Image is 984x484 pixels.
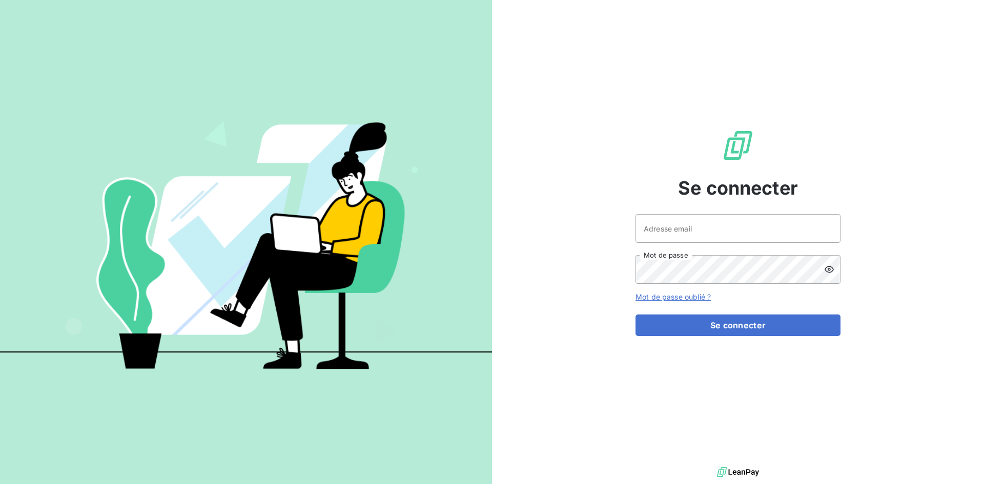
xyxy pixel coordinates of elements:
[678,174,798,202] span: Se connecter
[635,214,840,243] input: placeholder
[722,129,754,162] img: Logo LeanPay
[635,314,840,336] button: Se connecter
[635,292,711,301] a: Mot de passe oublié ?
[717,465,759,480] img: logo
